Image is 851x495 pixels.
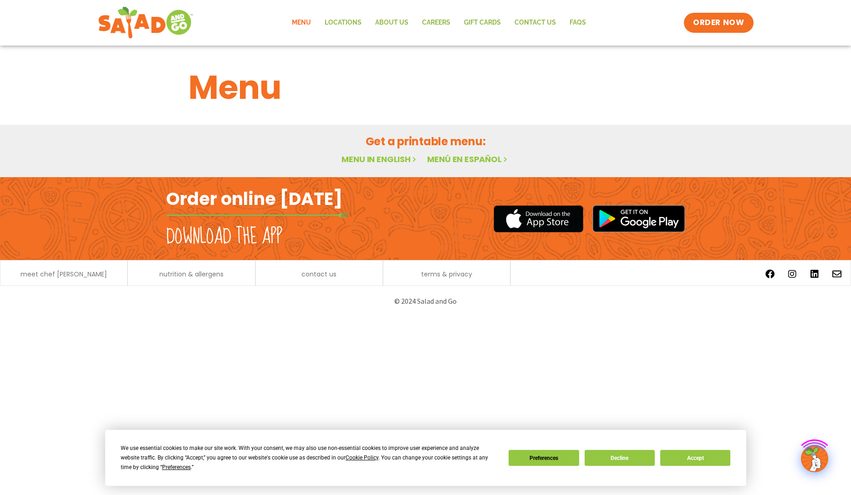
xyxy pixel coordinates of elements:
button: Accept [660,450,730,466]
img: google_play [592,205,685,232]
h1: Menu [189,63,663,112]
button: Preferences [509,450,579,466]
nav: Menu [285,12,593,33]
a: Careers [415,12,457,33]
h2: Order online [DATE] [166,188,342,210]
a: contact us [301,271,336,277]
h2: Download the app [166,224,282,250]
img: fork [166,213,348,218]
a: Menu [285,12,318,33]
a: GIFT CARDS [457,12,508,33]
span: Cookie Policy [346,454,378,461]
a: FAQs [563,12,593,33]
a: Contact Us [508,12,563,33]
a: ORDER NOW [684,13,753,33]
a: About Us [368,12,415,33]
a: Menu in English [341,153,418,165]
p: © 2024 Salad and Go [171,295,681,307]
a: Locations [318,12,368,33]
img: appstore [494,204,583,234]
div: Cookie Consent Prompt [105,430,746,486]
img: new-SAG-logo-768×292 [98,5,194,41]
a: terms & privacy [421,271,472,277]
a: nutrition & allergens [159,271,224,277]
div: We use essential cookies to make our site work. With your consent, we may also use non-essential ... [121,444,498,472]
span: ORDER NOW [693,17,744,28]
a: Menú en español [427,153,509,165]
span: Preferences [162,464,191,470]
h2: Get a printable menu: [189,133,663,149]
button: Decline [585,450,655,466]
a: meet chef [PERSON_NAME] [20,271,107,277]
